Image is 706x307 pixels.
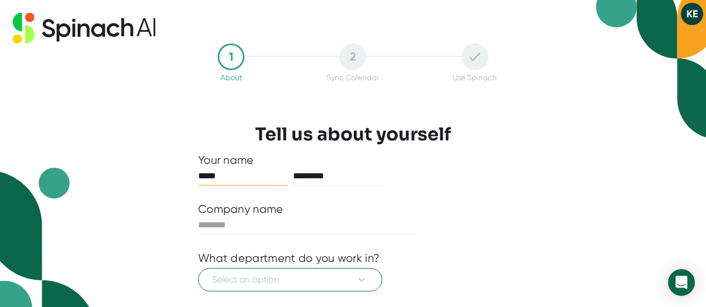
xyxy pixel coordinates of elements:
[212,273,368,286] span: Select an option
[681,3,703,25] button: KE
[220,73,242,82] div: About
[198,153,508,167] div: Your name
[218,43,244,70] div: 1
[198,202,284,216] div: Company name
[198,268,382,291] button: Select an option
[339,43,366,70] div: 2
[326,73,379,82] div: Sync Calendar
[453,73,497,82] div: Use Spinach
[668,269,695,296] div: Open Intercom Messenger
[255,124,451,145] h3: Tell us about yourself
[198,251,380,265] div: What department do you work in?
